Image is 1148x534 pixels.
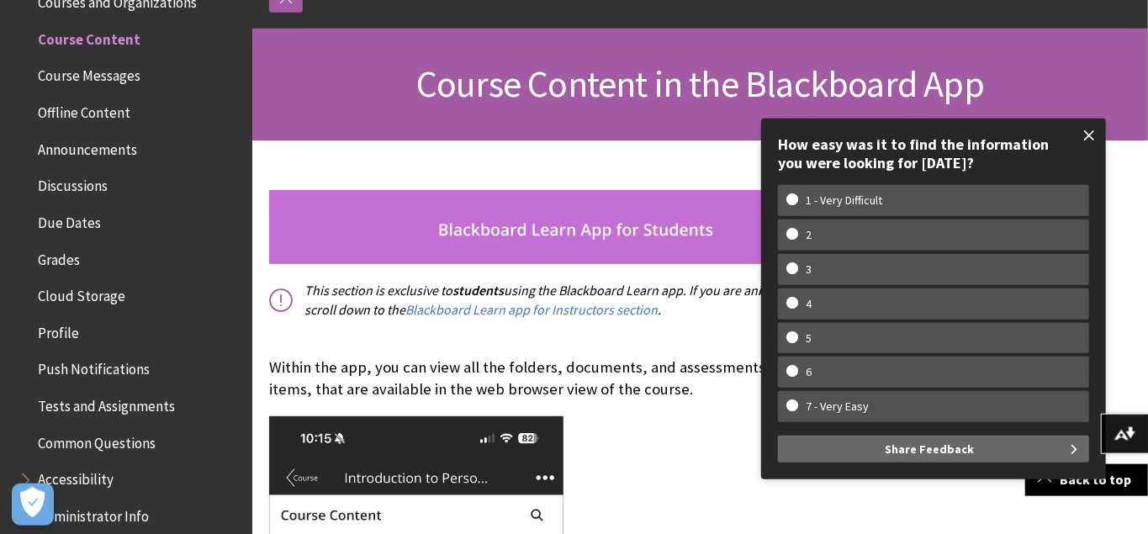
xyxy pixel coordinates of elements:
button: Open Preferences [12,484,54,526]
p: This section is exclusive to using the Blackboard Learn app. If you are an , please scroll down t... [269,281,882,319]
w-span: 1 - Very Difficult [786,193,902,208]
span: Cloud Storage [38,282,125,304]
span: Course Content in the Blackboard App [416,61,984,107]
span: students [452,282,504,299]
span: Course Content [38,25,140,48]
w-span: 5 [786,331,831,346]
w-span: 4 [786,297,831,311]
span: Share Feedback [885,436,974,463]
span: Push Notifications [38,356,150,378]
img: studnets_banner [269,190,882,264]
w-span: 3 [786,262,831,277]
span: Due Dates [38,209,101,231]
span: Discussions [38,172,108,194]
span: instructor [758,282,816,299]
a: Blackboard Learn app for Instructors section [405,301,658,319]
span: Accessibility [38,466,114,489]
w-span: 7 - Very Easy [786,399,888,414]
span: Course Messages [38,62,140,85]
a: Back to top [1025,464,1148,495]
button: Share Feedback [778,436,1089,463]
span: Tests and Assignments [38,392,175,415]
span: Profile [38,319,79,341]
p: Within the app, you can view all the folders, documents, and assessments, as well as other items,... [269,335,882,401]
w-span: 2 [786,228,831,242]
span: Grades [38,246,80,268]
div: How easy was it to find the information you were looking for [DATE]? [778,135,1089,172]
span: Administrator Info [38,502,149,525]
w-span: 6 [786,365,831,379]
span: Common Questions [38,429,156,452]
span: Offline Content [38,98,130,121]
span: Announcements [38,135,137,158]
